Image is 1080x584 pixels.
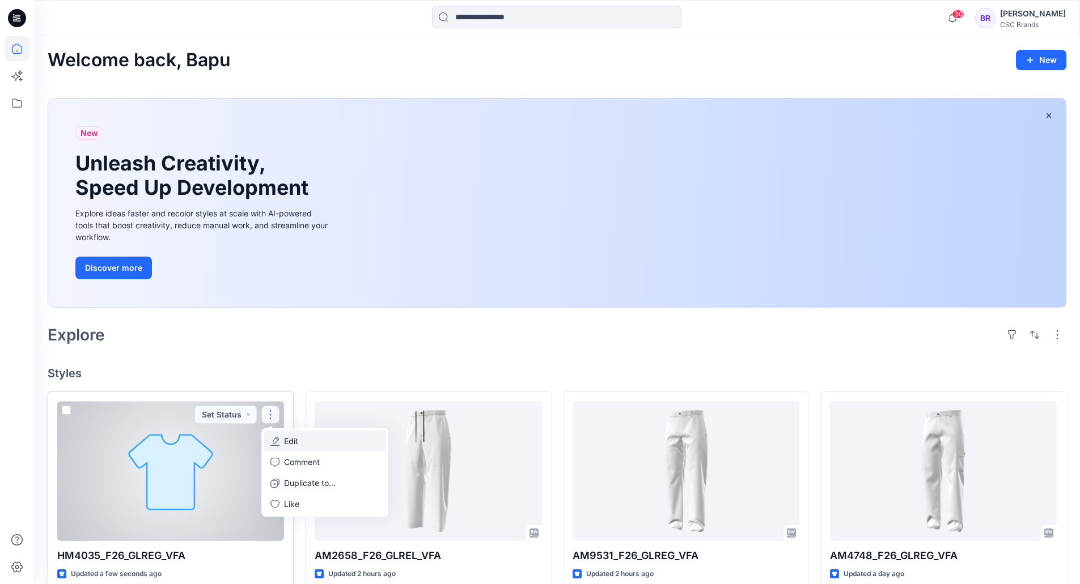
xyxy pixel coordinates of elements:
p: Like [284,498,299,510]
a: AM2658_F26_GLREL_VFA [315,401,541,541]
h4: Styles [48,366,1066,380]
p: Updated 2 hours ago [586,568,654,580]
p: Updated 2 hours ago [328,568,396,580]
h1: Unleash Creativity, Speed Up Development [75,151,314,200]
a: Discover more [75,257,331,279]
p: Duplicate to... [284,477,336,489]
p: Comment [284,456,320,468]
a: AM9531_F26_GLREG_VFA [573,401,799,541]
div: Explore ideas faster and recolor styles at scale with AI-powered tools that boost creativity, red... [75,207,331,243]
button: Discover more [75,257,152,279]
p: Updated a day ago [844,568,904,580]
p: Updated a few seconds ago [71,568,162,580]
p: AM9531_F26_GLREG_VFA [573,548,799,564]
div: CSC Brands [1000,20,1066,29]
p: AM4748_F26_GLREG_VFA [830,548,1057,564]
span: 30 [952,10,964,19]
div: BR [975,8,996,28]
p: Edit [284,435,298,447]
div: [PERSON_NAME] [1000,7,1066,20]
p: HM4035_F26_GLREG_VFA [57,548,284,564]
h2: Welcome back, Bapu [48,50,231,71]
a: AM4748_F26_GLREG_VFA [830,401,1057,541]
p: AM2658_F26_GLREL_VFA [315,548,541,564]
a: HM4035_F26_GLREG_VFA [57,401,284,541]
a: Edit [264,430,386,451]
h2: Explore [48,326,105,344]
button: New [1016,50,1066,70]
span: New [81,126,98,140]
